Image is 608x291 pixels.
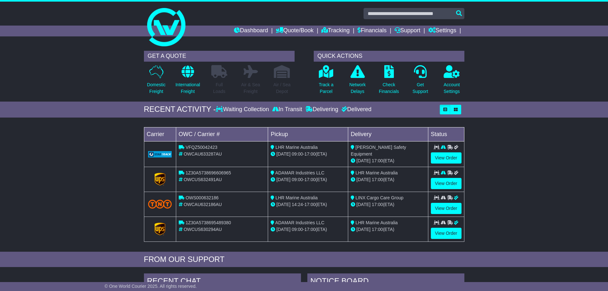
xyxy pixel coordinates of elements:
div: NOTICE BOARD [307,273,464,291]
a: Quote/Book [276,26,313,36]
img: GetCarrierServiceLogo [154,223,165,235]
span: LHR Marine Australia [356,170,398,175]
div: Waiting Collection [216,106,270,113]
a: View Order [431,203,462,214]
p: Domestic Freight [147,81,165,95]
span: 17:00 [372,158,383,163]
p: Air & Sea Freight [241,81,260,95]
div: (ETA) [351,157,425,164]
span: 1Z30A5738695489380 [185,220,231,225]
span: LHR Marine Australia [275,145,318,150]
p: Account Settings [444,81,460,95]
span: OWCAU632186AU [184,202,222,207]
p: Check Financials [379,81,399,95]
span: 17:00 [304,151,316,157]
span: 09:00 [292,151,303,157]
span: 09:00 [292,227,303,232]
div: - (ETA) [271,226,345,233]
span: 1Z30A5738696606965 [185,170,231,175]
span: OWS000632186 [185,195,219,200]
a: Settings [428,26,456,36]
span: OWCAU633287AU [184,151,222,157]
div: (ETA) [351,226,425,233]
a: Dashboard [234,26,268,36]
div: RECENT ACTIVITY - [144,105,216,114]
div: FROM OUR SUPPORT [144,255,464,264]
div: - (ETA) [271,176,345,183]
td: Status [428,127,464,141]
div: (ETA) [351,176,425,183]
span: OWCUS630294AU [184,227,222,232]
span: OWCUS632491AU [184,177,222,182]
a: View Order [431,228,462,239]
span: 17:00 [372,177,383,182]
p: Track a Parcel [319,81,334,95]
p: International Freight [176,81,200,95]
p: Network Delays [349,81,365,95]
span: LHR Marine Australia [275,195,318,200]
p: Get Support [412,81,428,95]
span: [DATE] [276,227,290,232]
a: Support [394,26,420,36]
div: - (ETA) [271,201,345,208]
span: 17:00 [372,202,383,207]
div: Delivered [340,106,372,113]
span: [DATE] [357,227,371,232]
span: ADAMAR Industries LLC [275,220,324,225]
span: 17:00 [304,227,316,232]
a: View Order [431,178,462,189]
img: TNT_Domestic.png [148,200,172,208]
span: © One World Courier 2025. All rights reserved. [105,284,197,289]
td: Pickup [268,127,348,141]
span: [DATE] [357,177,371,182]
div: GET A QUOTE [144,51,295,62]
span: VFQZ50042423 [185,145,217,150]
a: NetworkDelays [349,65,366,98]
span: 17:00 [304,202,316,207]
span: 09:00 [292,177,303,182]
span: [DATE] [276,177,290,182]
span: ADAMAR Industries LLC [275,170,324,175]
div: QUICK ACTIONS [314,51,464,62]
span: LINX Cargo Care Group [356,195,403,200]
span: 14:24 [292,202,303,207]
span: [DATE] [357,158,371,163]
a: GetSupport [412,65,428,98]
span: [DATE] [357,202,371,207]
span: LHR Marine Australia [356,220,398,225]
td: Carrier [144,127,176,141]
div: - (ETA) [271,151,345,157]
div: (ETA) [351,201,425,208]
div: RECENT CHAT [144,273,301,291]
a: Tracking [321,26,349,36]
a: View Order [431,152,462,164]
div: In Transit [271,106,304,113]
img: GetCarrierServiceLogo [148,151,172,157]
span: [DATE] [276,202,290,207]
p: Air / Sea Depot [274,81,291,95]
span: [DATE] [276,151,290,157]
a: DomesticFreight [146,65,166,98]
a: AccountSettings [443,65,460,98]
div: Delivering [304,106,340,113]
a: InternationalFreight [175,65,200,98]
td: Delivery [348,127,428,141]
a: Track aParcel [319,65,334,98]
a: CheckFinancials [379,65,399,98]
span: 17:00 [304,177,316,182]
p: Full Loads [211,81,227,95]
td: OWC / Carrier # [176,127,268,141]
a: Financials [357,26,387,36]
img: GetCarrierServiceLogo [154,173,165,186]
span: [PERSON_NAME] Safety Equipment [351,145,406,157]
span: 17:00 [372,227,383,232]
